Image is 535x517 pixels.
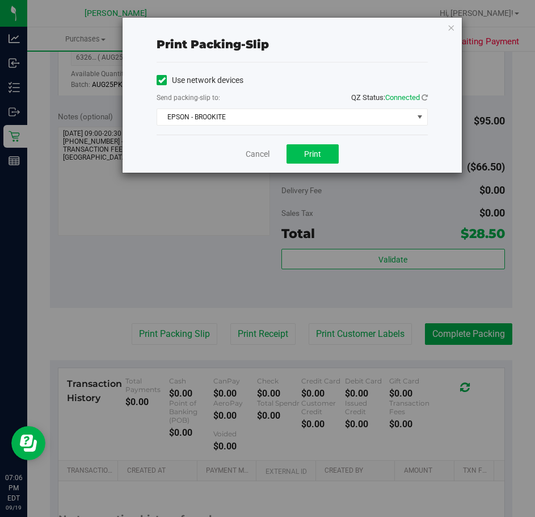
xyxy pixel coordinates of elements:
[304,149,321,159] span: Print
[157,93,220,103] label: Send packing-slip to:
[351,93,428,102] span: QZ Status:
[413,109,427,125] span: select
[157,74,243,86] label: Use network devices
[385,93,420,102] span: Connected
[157,37,269,51] span: Print packing-slip
[11,426,45,460] iframe: Resource center
[157,109,413,125] span: EPSON - BROOKITE
[246,148,269,160] a: Cancel
[287,144,339,164] button: Print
